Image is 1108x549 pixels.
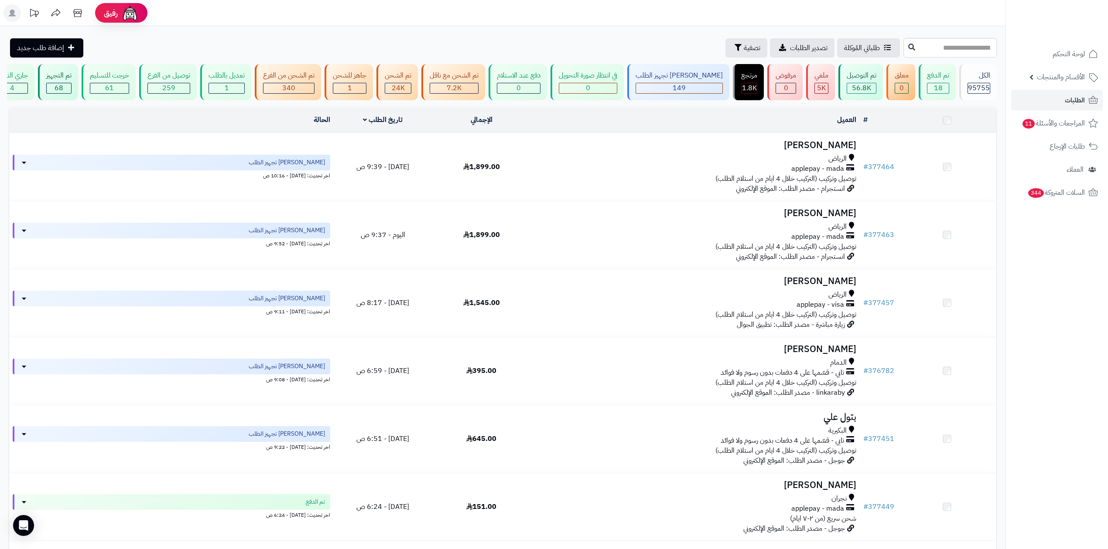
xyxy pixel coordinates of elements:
span: توصيل وتركيب (التركيب خلال 4 ايام من استلام الطلب) [715,309,856,320]
span: 151.00 [466,502,496,512]
div: 1824 [742,83,757,93]
span: 1,545.00 [463,298,500,308]
span: # [863,434,868,444]
a: [PERSON_NAME] تجهيز الطلب 149 [626,64,731,100]
span: توصيل وتركيب (التركيب خلال 4 ايام من استلام الطلب) [715,241,856,252]
span: 645.00 [466,434,496,444]
span: # [863,366,868,376]
div: اخر تحديث: [DATE] - 9:08 ص [13,374,330,383]
span: linkaraby - مصدر الطلب: الموقع الإلكتروني [731,387,845,398]
a: الإجمالي [471,115,492,125]
h3: بتول علي [534,412,856,422]
span: 7.2K [447,83,462,93]
div: 149 [636,83,722,93]
a: تم الشحن من الفرع 340 [253,64,323,100]
a: إضافة طلب جديد [10,38,83,58]
span: 1,899.00 [463,162,500,172]
a: الحالة [314,115,330,125]
span: جوجل - مصدر الطلب: الموقع الإلكتروني [743,455,845,466]
div: دفع عند الاستلام [497,71,540,81]
span: [PERSON_NAME] تجهيز الطلب [249,294,325,303]
div: 0 [776,83,796,93]
h3: [PERSON_NAME] [534,208,856,218]
span: 95755 [968,83,990,93]
span: 1,899.00 [463,230,500,240]
span: تصدير الطلبات [790,43,828,53]
span: [DATE] - 8:17 ص [356,298,409,308]
h3: [PERSON_NAME] [534,480,856,490]
span: إضافة طلب جديد [17,43,64,53]
span: [DATE] - 6:59 ص [356,366,409,376]
span: applepay - mada [791,504,844,514]
span: 1 [348,83,352,93]
img: logo-2.png [1049,7,1100,25]
span: [DATE] - 9:39 ص [356,162,409,172]
div: تم الشحن [385,71,411,81]
div: 0 [895,83,908,93]
div: مرفوض [776,71,796,81]
div: الكل [968,71,990,81]
span: [DATE] - 6:51 ص [356,434,409,444]
span: 61 [105,83,114,93]
a: جاهز للشحن 1 [323,64,375,100]
span: 18 [934,83,943,93]
span: الأقسام والمنتجات [1037,71,1085,83]
div: 23971 [385,83,411,93]
span: انستجرام - مصدر الطلب: الموقع الإلكتروني [736,251,845,262]
div: 68 [47,83,71,93]
a: تاريخ الطلب [363,115,403,125]
a: تم التجهيز 68 [36,64,80,100]
span: 344 [1027,188,1045,198]
div: 0 [497,83,540,93]
h3: [PERSON_NAME] [534,344,856,354]
span: 395.00 [466,366,496,376]
div: 259 [148,83,190,93]
span: زيارة مباشرة - مصدر الطلب: تطبيق الجوال [737,319,845,330]
span: الرياض [828,222,847,232]
span: جوجل - مصدر الطلب: الموقع الإلكتروني [743,523,845,534]
span: # [863,502,868,512]
span: [DATE] - 6:24 ص [356,502,409,512]
a: في انتظار صورة التحويل 0 [549,64,626,100]
span: توصيل وتركيب (التركيب خلال 4 ايام من استلام الطلب) [715,445,856,456]
div: 18 [927,83,949,93]
a: # [863,115,868,125]
a: #377451 [863,434,894,444]
span: السلات المتروكة [1027,186,1085,199]
a: تم الشحن مع ناقل 7.2K [420,64,487,100]
span: تابي - قسّمها على 4 دفعات بدون رسوم ولا فوائد [721,436,844,446]
span: 4 [10,83,14,93]
span: applepay - mada [791,164,844,174]
a: تعديل بالطلب 1 [198,64,253,100]
div: توصيل من الفرع [147,71,190,81]
span: 149 [673,83,686,93]
span: 0 [516,83,521,93]
div: 56849 [847,83,876,93]
div: 1 [333,83,366,93]
span: 5K [817,83,826,93]
a: #376782 [863,366,894,376]
a: تم الشحن 24K [375,64,420,100]
a: مرفوض 0 [766,64,804,100]
a: تم التوصيل 56.8K [837,64,885,100]
span: الطلبات [1065,94,1085,106]
span: 340 [282,83,295,93]
div: تم الشحن من الفرع [263,71,315,81]
div: تم التجهيز [46,71,72,81]
div: 340 [263,83,314,93]
span: توصيل وتركيب (التركيب خلال 4 ايام من استلام الطلب) [715,173,856,184]
div: 7222 [430,83,478,93]
span: تابي - قسّمها على 4 دفعات بدون رسوم ولا فوائد [721,368,844,378]
span: العملاء [1067,163,1084,176]
div: خرجت للتسليم [90,71,129,81]
a: #377449 [863,502,894,512]
span: طلباتي المُوكلة [844,43,880,53]
span: [PERSON_NAME] تجهيز الطلب [249,362,325,371]
div: اخر تحديث: [DATE] - 9:11 ص [13,306,330,315]
span: applepay - mada [791,232,844,242]
a: دفع عند الاستلام 0 [487,64,549,100]
button: تصفية [725,38,767,58]
a: #377457 [863,298,894,308]
span: 1 [225,83,229,93]
div: 61 [90,83,129,93]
